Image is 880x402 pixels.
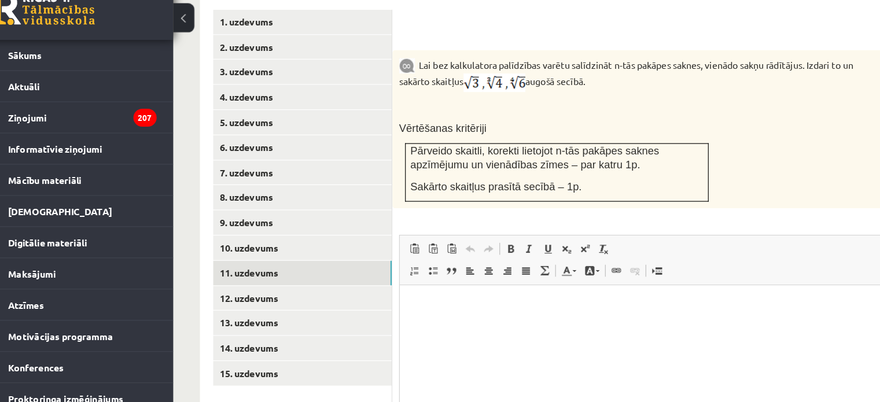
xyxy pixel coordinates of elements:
[380,185,529,195] span: Sakārto skaitļus prasītā secībā – 1p.
[208,79,364,101] a: 3. uzdevums
[835,71,851,89] p: 4p
[30,206,120,216] span: [DEMOGRAPHIC_DATA]
[392,256,408,271] a: Ievietot/noņemt sarakstu ar aizzīmēm
[440,237,456,252] a: Atkārtot (vadīšanas taustiņš+Y)
[587,256,603,271] a: Ievietot lapas pārtraukumu drukai
[551,256,568,271] a: Saite (vadīšanas taustiņš+K)
[30,252,159,279] legend: Maksājumi
[139,122,159,138] i: 207
[208,211,364,232] a: 9. uzdevums
[370,134,447,144] span: Vērtēšanas kritēriji
[15,62,159,88] a: Sākums
[208,145,364,167] a: 6. uzdevums
[30,70,59,80] span: Sākums
[15,361,159,388] a: Proktoringa izmēģinājums
[208,101,364,123] a: 4. uzdevums
[30,97,57,108] span: Aktuāli
[208,123,364,145] a: 5. uzdevums
[375,256,392,271] a: Ievietot/noņemt numurētu sarakstu
[426,91,480,108] img: T8gnOeJl4mXEgX4DwmLlz7QgH1LAAAAAElFTkSuQmCC
[15,143,159,170] a: Informatīvie ziņojumi
[15,198,159,224] a: [DEMOGRAPHIC_DATA]
[30,233,98,244] span: Digitālie materiāli
[370,77,793,108] p: Lai bez kalkulatora palīdzības varētu salīdzināt n-tās pakāpes saknes, vienādo sakņu rādītājus. I...
[15,171,159,197] a: Mācību materiāli
[528,256,548,271] a: Fona krāsa
[208,276,364,298] a: 12. uzdevums
[13,20,105,49] a: Rīgas 1. Tālmācības vidusskola
[440,256,456,271] a: Centrēti
[15,279,159,306] a: Atzīmes
[459,237,476,252] a: Treknraksts (vadīšanas taustiņš+B)
[408,256,424,271] a: Bloka citāts
[30,143,159,170] legend: Informatīvie ziņojumi
[524,237,540,252] a: Augšraksts
[456,256,473,271] a: Izlīdzināt pa labi
[30,315,121,325] span: Motivācijas programma
[30,287,61,298] span: Atzīmes
[392,237,408,252] a: Ievietot kā vienkāršu tekstu (vadīšanas taustiņš+pārslēgšanas taustiņš+V)
[208,255,364,276] a: 11. uzdevums
[15,307,159,333] a: Motivācijas programma
[208,36,364,57] a: 1. uzdevums
[473,256,489,271] a: Izlīdzināt malas
[15,334,159,360] a: Konferences
[424,237,440,252] a: Atcelt (vadīšanas taustiņš+Z)
[489,256,505,271] a: Math
[30,369,130,379] span: Proktoringa izmēģinājums
[208,58,364,79] a: 2. uzdevums
[371,276,850,392] iframe: Bagātinātā teksta redaktors, wiswyg-editor-user-answer-47024813217020
[370,78,384,91] img: 9k=
[30,342,78,352] span: Konferences
[424,256,440,271] a: Izlīdzināt pa kreisi
[30,116,159,143] legend: Ziņojumi
[380,154,597,176] span: Pārveido skaitli, korekti lietojot n-tās pakāpes saknes apzīmējumu un vienādības zīmes – par katr...
[15,89,159,116] a: Aktuāli
[15,116,159,143] a: Ziņojumi207
[476,237,492,252] a: Slīpraksts (vadīšanas taustiņš+I)
[208,189,364,210] a: 8. uzdevums
[208,167,364,189] a: 7. uzdevums
[492,237,508,252] a: Pasvītrojums (vadīšanas taustiņš+U)
[375,237,392,252] a: Ielīmēt (vadīšanas taustiņš+V)
[208,320,364,341] a: 14. uzdevums
[208,233,364,254] a: 10. uzdevums
[508,256,528,271] a: Teksta krāsa
[208,298,364,319] a: 13. uzdevums
[376,52,380,57] img: Balts.png
[508,237,524,252] a: Apakšraksts
[568,256,584,271] a: Atsaistīt
[208,342,364,363] a: 15. uzdevums
[540,237,557,252] a: Noņemt stilus
[408,237,424,252] a: Ievietot no Worda
[15,252,159,279] a: Maksājumi
[15,225,159,252] a: Digitālie materiāli
[30,179,94,189] span: Mācību materiāli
